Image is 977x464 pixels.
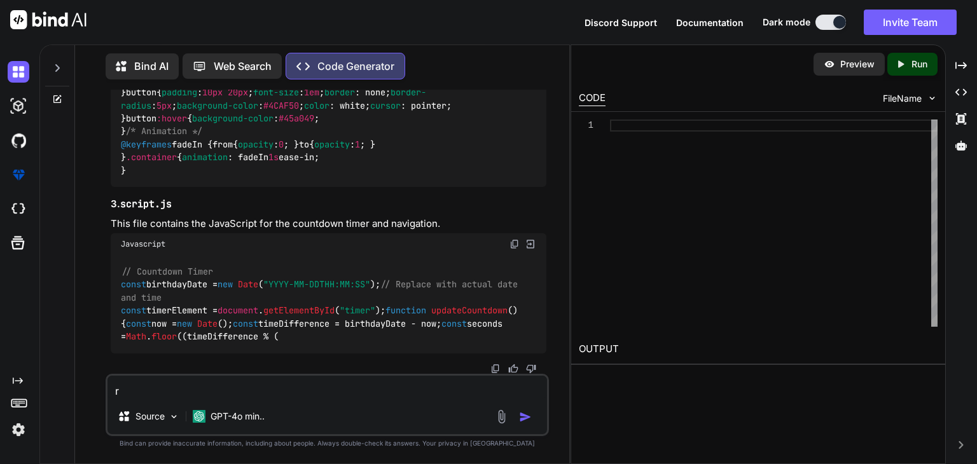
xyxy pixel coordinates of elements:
span: /* Animation */ [126,126,202,137]
span: 10px [202,87,223,99]
img: preview [824,58,835,70]
span: font-size [253,87,299,99]
button: Invite Team [864,10,957,35]
span: #45a049 [279,113,314,124]
img: copy [490,364,501,374]
img: like [508,364,518,374]
p: Source [135,410,165,423]
span: floor [151,331,177,342]
p: Bind can provide inaccurate information, including about people. Always double-check its answers.... [106,439,549,448]
img: githubDark [8,130,29,151]
span: new [218,279,233,290]
span: 0 [279,139,284,150]
span: 1s [268,152,279,163]
button: Discord Support [585,16,657,29]
span: :hover [156,113,187,124]
img: GPT-4o mini [193,410,205,423]
img: Open in Browser [525,238,536,250]
button: Documentation [676,16,744,29]
span: const [126,318,151,329]
div: 1 [579,119,593,132]
img: Pick Models [169,411,179,422]
p: Preview [840,58,875,71]
img: darkAi-studio [8,95,29,117]
span: from [212,139,233,150]
span: animation [182,152,228,163]
span: // Countdown Timer [121,266,213,277]
span: Math [126,331,146,342]
span: border-radius [121,87,426,111]
span: Discord Support [585,17,657,28]
div: CODE [579,91,606,106]
span: updateCountdown [431,305,508,317]
span: FileName [883,92,922,105]
span: cursor [370,100,401,111]
h2: OUTPUT [571,334,945,364]
img: icon [519,411,532,423]
span: function [385,305,426,317]
img: settings [8,419,29,440]
img: cloudideIcon [8,198,29,220]
span: "timer" [340,305,375,317]
span: background-color [177,100,258,111]
span: button [126,113,156,124]
img: attachment [494,409,509,424]
span: "YYYY-MM-DDTHH:MM:SS" [263,279,370,290]
span: .container [126,152,177,163]
code: script.js [120,198,172,210]
span: const [233,318,258,329]
span: const [441,318,467,329]
span: const [121,305,146,317]
p: This file contains the JavaScript for the countdown timer and navigation. [111,217,546,231]
span: to [299,139,309,150]
span: new [177,318,192,329]
p: Bind AI [134,58,169,74]
span: Javascript [121,239,165,249]
span: button [126,87,156,99]
img: darkChat [8,61,29,83]
span: const [121,279,146,290]
p: Run [911,58,927,71]
span: 5px [156,100,172,111]
img: dislike [526,364,536,374]
span: background-color [192,113,274,124]
p: Code Generator [317,58,394,74]
span: getElementById [263,305,335,317]
span: Dark mode [763,16,810,29]
span: 20px [228,87,248,99]
img: copy [509,239,520,249]
img: premium [8,164,29,186]
span: @keyframes [121,139,172,150]
p: GPT-4o min.. [211,410,265,423]
span: color [304,100,329,111]
span: padding [162,87,197,99]
h3: 3. [111,197,546,212]
p: Web Search [214,58,272,74]
code: birthdayDate = ( ); timerElement = . ( ); ( ) { now = (); timeDifference = birthdayDate - now; se... [121,265,523,343]
img: Bind AI [10,10,87,29]
span: Date [197,318,218,329]
span: Date [238,279,258,290]
img: chevron down [927,93,938,104]
span: #4CAF50 [263,100,299,111]
span: 1em [304,87,319,99]
span: opacity [238,139,274,150]
span: opacity [314,139,350,150]
span: Documentation [676,17,744,28]
span: border [324,87,355,99]
span: document [218,305,258,317]
span: 1 [355,139,360,150]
